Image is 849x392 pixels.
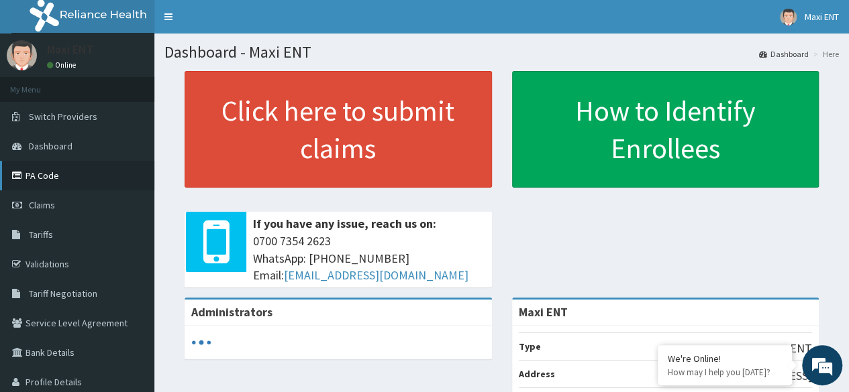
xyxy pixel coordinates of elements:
[47,44,94,56] p: Maxi ENT
[519,340,541,352] b: Type
[7,40,37,70] img: User Image
[780,9,797,25] img: User Image
[519,368,555,380] b: Address
[47,60,79,70] a: Online
[29,287,97,300] span: Tariff Negotiation
[519,304,568,320] strong: Maxi ENT
[668,352,782,365] div: We're Online!
[191,304,272,320] b: Administrators
[29,111,97,123] span: Switch Providers
[668,367,782,378] p: How may I help you today?
[810,48,839,60] li: Here
[253,216,436,231] b: If you have any issue, reach us on:
[253,233,485,284] span: 0700 7354 2623 WhatsApp: [PHONE_NUMBER] Email:
[759,48,809,60] a: Dashboard
[284,267,468,283] a: [EMAIL_ADDRESS][DOMAIN_NAME]
[512,71,819,188] a: How to Identify Enrollees
[29,199,55,211] span: Claims
[191,332,211,352] svg: audio-loading
[29,140,72,152] span: Dashboard
[185,71,492,188] a: Click here to submit claims
[805,11,839,23] span: Maxi ENT
[164,44,839,61] h1: Dashboard - Maxi ENT
[790,340,812,357] p: ENT
[29,228,53,241] span: Tariffs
